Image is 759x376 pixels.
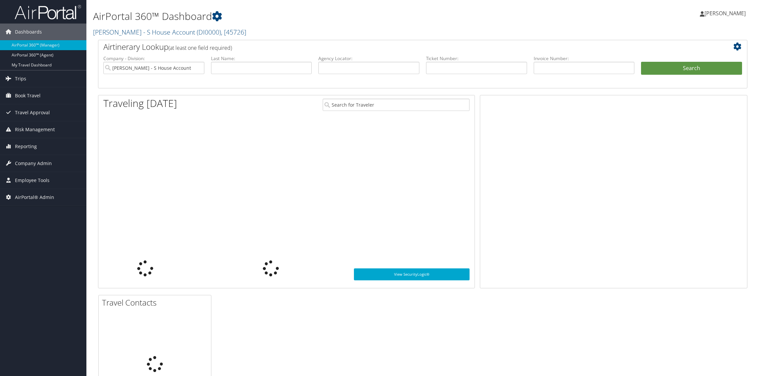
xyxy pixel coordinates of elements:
span: Reporting [15,138,37,155]
span: AirPortal® Admin [15,189,54,206]
label: Invoice Number: [534,55,635,62]
label: Agency Locator: [318,55,419,62]
a: View SecurityLogic® [354,268,469,280]
span: Trips [15,70,26,87]
input: Search for Traveler [323,99,469,111]
a: [PERSON_NAME] - S House Account [93,28,246,37]
button: Search [641,62,742,75]
a: [PERSON_NAME] [700,3,752,23]
h1: Traveling [DATE] [103,96,177,110]
span: Company Admin [15,155,52,172]
span: ( DI0000 ) [197,28,221,37]
span: , [ 45726 ] [221,28,246,37]
span: Dashboards [15,24,42,40]
h2: Travel Contacts [102,297,211,308]
span: Risk Management [15,121,55,138]
span: [PERSON_NAME] [705,10,746,17]
span: Travel Approval [15,104,50,121]
span: Book Travel [15,87,41,104]
h1: AirPortal 360™ Dashboard [93,9,533,23]
label: Ticket Number: [426,55,527,62]
h2: Airtinerary Lookup [103,41,688,52]
img: airportal-logo.png [15,4,81,20]
span: Employee Tools [15,172,50,189]
label: Last Name: [211,55,312,62]
span: (at least one field required) [168,44,232,51]
label: Company - Division: [103,55,204,62]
